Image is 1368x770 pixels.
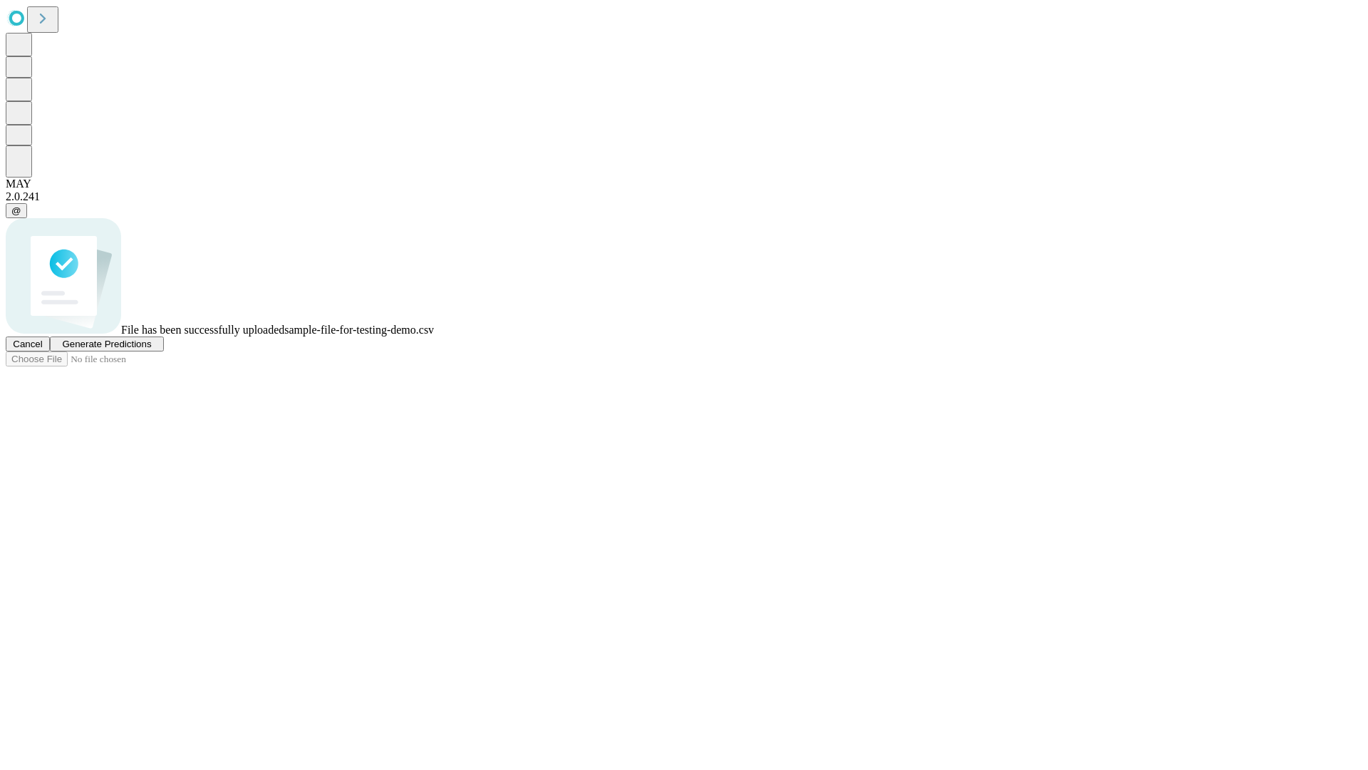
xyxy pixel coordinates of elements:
span: @ [11,205,21,216]
span: File has been successfully uploaded [121,324,284,336]
div: 2.0.241 [6,190,1362,203]
button: Generate Predictions [50,337,164,351]
span: Cancel [13,339,43,349]
div: MAY [6,178,1362,190]
button: @ [6,203,27,218]
button: Cancel [6,337,50,351]
span: Generate Predictions [62,339,151,349]
span: sample-file-for-testing-demo.csv [284,324,434,336]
